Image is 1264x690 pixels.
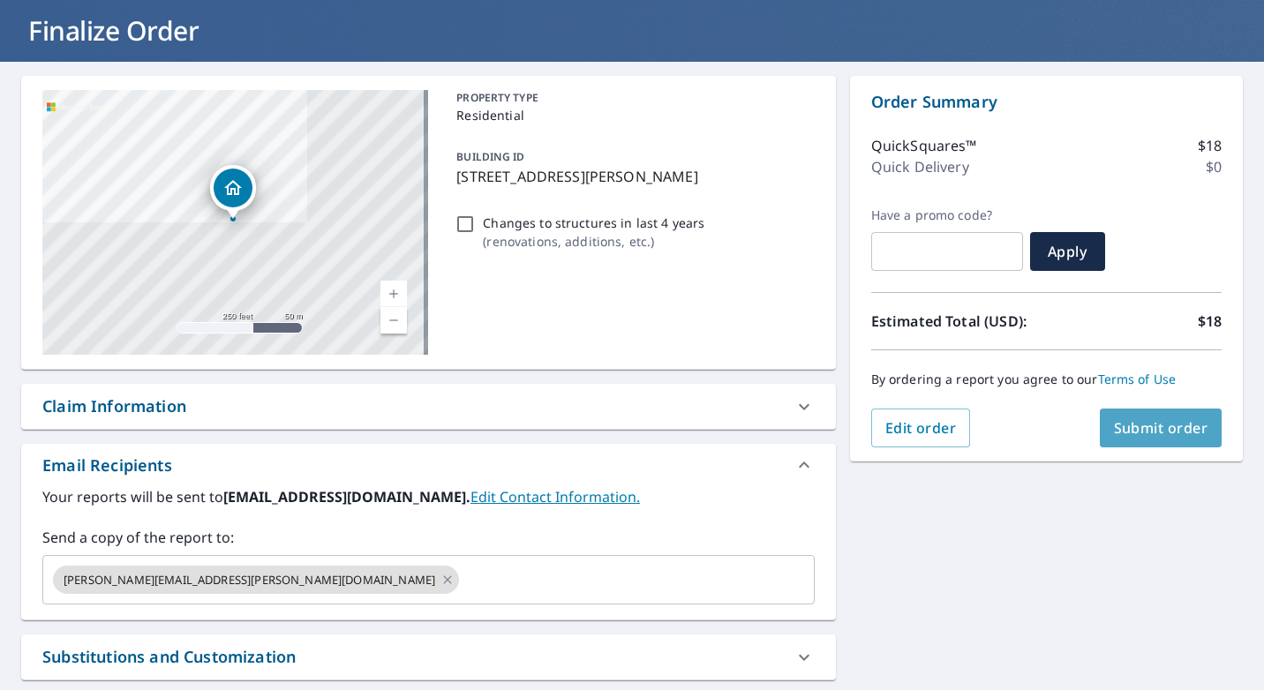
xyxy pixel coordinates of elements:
a: Terms of Use [1098,371,1177,387]
a: EditContactInfo [470,487,640,506]
p: $0 [1206,156,1222,177]
b: [EMAIL_ADDRESS][DOMAIN_NAME]. [223,487,470,506]
h1: Finalize Order [21,12,1243,49]
span: [PERSON_NAME][EMAIL_ADDRESS][PERSON_NAME][DOMAIN_NAME] [53,572,446,589]
p: BUILDING ID [456,149,524,164]
label: Have a promo code? [871,207,1023,223]
p: QuickSquares™ [871,135,977,156]
span: Submit order [1114,418,1208,438]
p: Order Summary [871,90,1222,114]
div: Email Recipients [42,454,172,477]
p: ( renovations, additions, etc. ) [483,232,704,251]
button: Submit order [1100,409,1223,447]
label: Your reports will be sent to [42,486,815,507]
div: [PERSON_NAME][EMAIL_ADDRESS][PERSON_NAME][DOMAIN_NAME] [53,566,459,594]
button: Apply [1030,232,1105,271]
p: Residential [456,106,807,124]
p: Estimated Total (USD): [871,311,1047,332]
button: Edit order [871,409,971,447]
p: PROPERTY TYPE [456,90,807,106]
div: Substitutions and Customization [42,645,296,669]
p: $18 [1198,135,1222,156]
p: [STREET_ADDRESS][PERSON_NAME] [456,166,807,187]
div: Substitutions and Customization [21,634,836,679]
div: Claim Information [21,384,836,429]
span: Edit order [885,418,957,438]
a: Current Level 17, Zoom Out [380,307,407,334]
p: Changes to structures in last 4 years [483,214,704,232]
div: Email Recipients [21,444,836,486]
label: Send a copy of the report to: [42,527,815,548]
p: Quick Delivery [871,156,969,177]
p: By ordering a report you agree to our [871,371,1222,387]
div: Claim Information [42,394,186,418]
a: Current Level 17, Zoom In [380,281,407,307]
div: Dropped pin, building 1, Residential property, 9432 Justus Ave SW Beach City, OH 44608 [210,165,256,220]
p: $18 [1198,311,1222,332]
span: Apply [1044,242,1091,261]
